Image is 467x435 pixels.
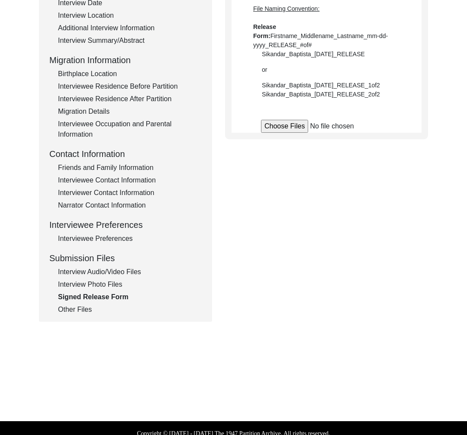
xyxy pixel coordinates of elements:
[49,252,202,265] div: Submission Files
[58,304,202,315] div: Other Files
[58,94,202,104] div: Interviewee Residence After Partition
[58,119,202,140] div: Interviewee Occupation and Parental Information
[58,200,202,211] div: Narrator Contact Information
[58,233,202,244] div: Interviewee Preferences
[58,81,202,92] div: Interviewee Residence Before Partition
[58,23,202,33] div: Additional Interview Information
[58,267,202,277] div: Interview Audio/Video Files
[49,147,202,160] div: Contact Information
[58,175,202,186] div: Interviewee Contact Information
[58,279,202,290] div: Interview Photo Files
[253,65,400,74] div: or
[58,35,202,46] div: Interview Summary/Abstract
[58,163,202,173] div: Friends and Family Information
[253,23,276,39] b: Release Form:
[58,188,202,198] div: Interviewer Contact Information
[58,69,202,79] div: Birthplace Location
[49,54,202,67] div: Migration Information
[58,10,202,21] div: Interview Location
[58,106,202,117] div: Migration Details
[49,218,202,231] div: Interviewee Preferences
[253,5,319,12] span: File Naming Convention:
[58,292,202,302] div: Signed Release Form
